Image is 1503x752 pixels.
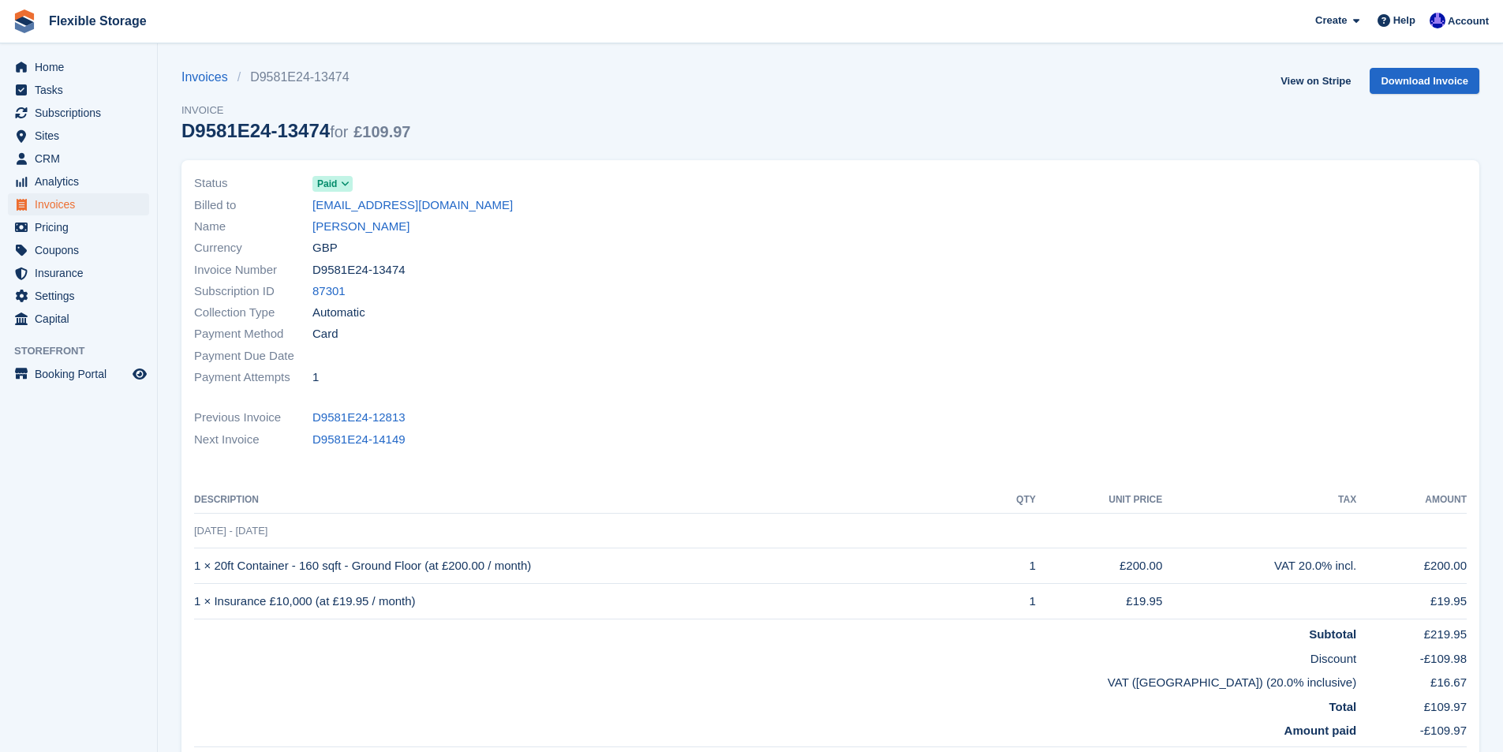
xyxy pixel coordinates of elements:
span: Automatic [312,304,365,322]
span: Help [1393,13,1415,28]
span: [DATE] - [DATE] [194,525,267,537]
span: CRM [35,148,129,170]
span: Settings [35,285,129,307]
td: £109.97 [1356,692,1467,716]
span: 1 [312,369,319,387]
span: Create [1315,13,1347,28]
span: Pricing [35,216,129,238]
td: -£109.97 [1356,716,1467,746]
th: Description [194,488,990,513]
td: £19.95 [1036,584,1163,619]
span: Invoice Number [194,261,312,279]
a: D9581E24-14149 [312,431,406,449]
th: QTY [990,488,1036,513]
a: menu [8,79,149,101]
span: £109.97 [353,123,410,140]
span: Subscriptions [35,102,129,124]
td: -£109.98 [1356,644,1467,668]
span: Invoices [35,193,129,215]
td: 1 [990,584,1036,619]
td: 1 [990,548,1036,584]
td: Discount [194,644,1356,668]
div: VAT 20.0% incl. [1162,557,1356,575]
a: Preview store [130,365,149,383]
span: Billed to [194,196,312,215]
img: stora-icon-8386f47178a22dfd0bd8f6a31ec36ba5ce8667c1dd55bd0f319d3a0aa187defe.svg [13,9,36,33]
a: [EMAIL_ADDRESS][DOMAIN_NAME] [312,196,513,215]
span: Invoice [181,103,410,118]
a: menu [8,262,149,284]
span: Subscription ID [194,282,312,301]
span: GBP [312,239,338,257]
a: menu [8,285,149,307]
a: menu [8,170,149,193]
a: D9581E24-12813 [312,409,406,427]
span: Name [194,218,312,236]
span: Status [194,174,312,193]
strong: Subtotal [1309,627,1356,641]
span: Booking Portal [35,363,129,385]
div: D9581E24-13474 [181,120,410,141]
td: 1 × 20ft Container - 160 sqft - Ground Floor (at £200.00 / month) [194,548,990,584]
a: menu [8,216,149,238]
span: Previous Invoice [194,409,312,427]
span: Insurance [35,262,129,284]
a: [PERSON_NAME] [312,218,409,236]
a: menu [8,56,149,78]
th: Unit Price [1036,488,1163,513]
span: Payment Method [194,325,312,343]
td: £219.95 [1356,619,1467,644]
td: VAT ([GEOGRAPHIC_DATA]) (20.0% inclusive) [194,668,1356,692]
span: Payment Due Date [194,347,312,365]
td: £200.00 [1356,548,1467,584]
span: D9581E24-13474 [312,261,406,279]
span: Capital [35,308,129,330]
img: Ian Petherick [1430,13,1445,28]
a: menu [8,363,149,385]
a: menu [8,102,149,124]
span: Sites [35,125,129,147]
td: £200.00 [1036,548,1163,584]
a: menu [8,125,149,147]
span: Coupons [35,239,129,261]
span: Tasks [35,79,129,101]
span: Paid [317,177,337,191]
a: menu [8,239,149,261]
td: £16.67 [1356,668,1467,692]
span: Card [312,325,338,343]
a: Flexible Storage [43,8,153,34]
nav: breadcrumbs [181,68,410,87]
span: Account [1448,13,1489,29]
a: 87301 [312,282,346,301]
td: £19.95 [1356,584,1467,619]
span: Currency [194,239,312,257]
a: menu [8,308,149,330]
span: Next Invoice [194,431,312,449]
th: Amount [1356,488,1467,513]
a: Download Invoice [1370,68,1479,94]
strong: Amount paid [1284,724,1357,737]
a: menu [8,193,149,215]
span: Analytics [35,170,129,193]
a: View on Stripe [1274,68,1357,94]
span: Payment Attempts [194,369,312,387]
span: Home [35,56,129,78]
strong: Total [1329,700,1356,713]
th: Tax [1162,488,1356,513]
a: Invoices [181,68,237,87]
span: for [330,123,348,140]
a: Paid [312,174,353,193]
span: Storefront [14,343,157,359]
span: Collection Type [194,304,312,322]
a: menu [8,148,149,170]
td: 1 × Insurance £10,000 (at £19.95 / month) [194,584,990,619]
